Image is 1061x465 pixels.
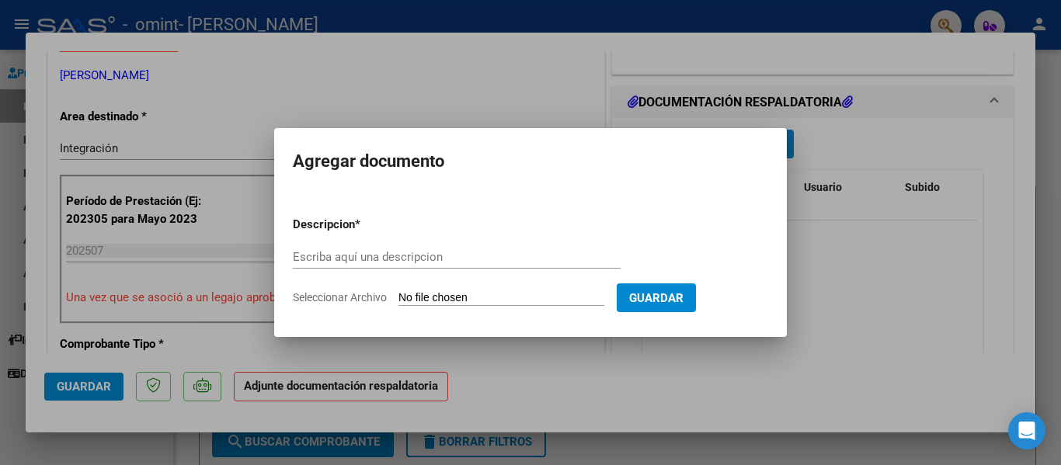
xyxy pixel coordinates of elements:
[629,291,684,305] span: Guardar
[293,216,436,234] p: Descripcion
[293,291,387,304] span: Seleccionar Archivo
[293,147,768,176] h2: Agregar documento
[617,283,696,312] button: Guardar
[1008,412,1045,449] div: Open Intercom Messenger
